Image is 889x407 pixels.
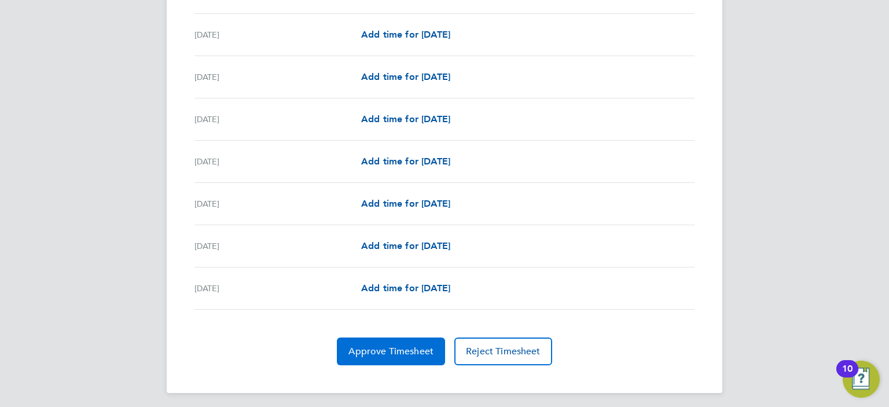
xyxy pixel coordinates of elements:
a: Add time for [DATE] [361,28,450,42]
span: Reject Timesheet [466,346,541,357]
a: Add time for [DATE] [361,239,450,253]
div: [DATE] [194,70,361,84]
span: Add time for [DATE] [361,198,450,209]
span: Approve Timesheet [348,346,434,357]
span: Add time for [DATE] [361,71,450,82]
div: [DATE] [194,112,361,126]
span: Add time for [DATE] [361,240,450,251]
a: Add time for [DATE] [361,281,450,295]
div: [DATE] [194,28,361,42]
button: Approve Timesheet [337,338,445,365]
span: Add time for [DATE] [361,29,450,40]
a: Add time for [DATE] [361,70,450,84]
div: [DATE] [194,155,361,168]
div: [DATE] [194,281,361,295]
div: [DATE] [194,239,361,253]
a: Add time for [DATE] [361,197,450,211]
a: Add time for [DATE] [361,112,450,126]
a: Add time for [DATE] [361,155,450,168]
span: Add time for [DATE] [361,283,450,294]
button: Open Resource Center, 10 new notifications [843,361,880,398]
span: Add time for [DATE] [361,113,450,124]
span: Add time for [DATE] [361,156,450,167]
div: 10 [842,369,853,384]
div: [DATE] [194,197,361,211]
button: Reject Timesheet [454,338,552,365]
